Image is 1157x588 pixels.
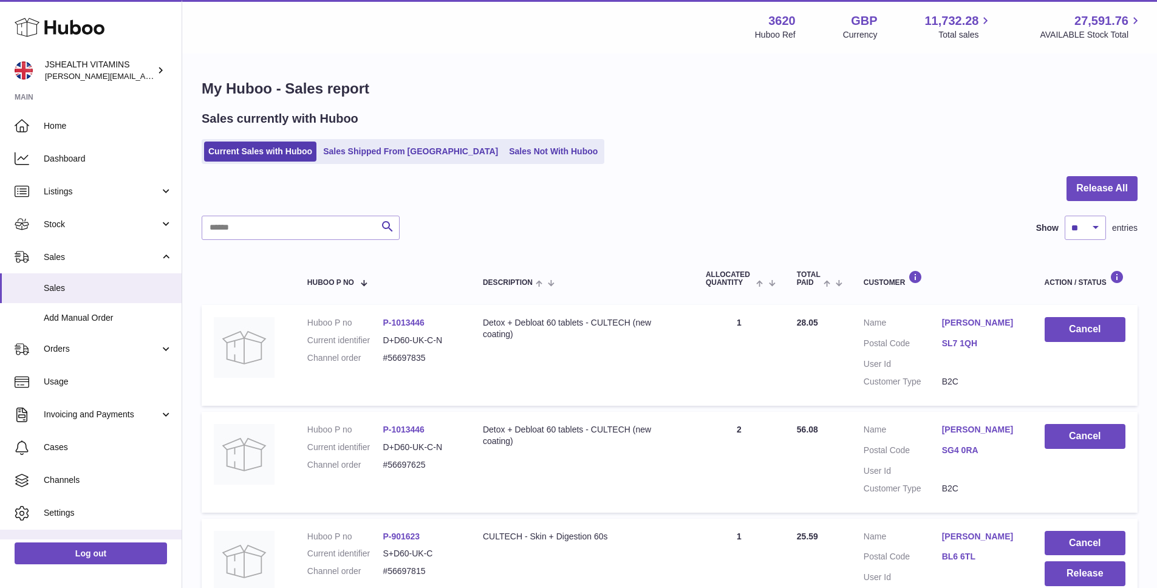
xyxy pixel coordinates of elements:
[942,338,1020,349] a: SL7 1QH
[214,317,275,378] img: no-photo.jpg
[319,142,502,162] a: Sales Shipped From [GEOGRAPHIC_DATA]
[383,442,459,453] dd: D+D60-UK-C-N
[307,279,354,287] span: Huboo P no
[483,317,681,340] div: Detox + Debloat 60 tablets - CULTECH (new coating)
[864,424,942,439] dt: Name
[1040,13,1142,41] a: 27,591.76 AVAILABLE Stock Total
[1112,222,1138,234] span: entries
[44,282,172,294] span: Sales
[768,13,796,29] strong: 3620
[383,335,459,346] dd: D+D60-UK-C-N
[505,142,602,162] a: Sales Not With Huboo
[44,153,172,165] span: Dashboard
[942,551,1020,562] a: BL6 6TL
[755,29,796,41] div: Huboo Ref
[797,271,821,287] span: Total paid
[383,459,459,471] dd: #56697625
[202,79,1138,98] h1: My Huboo - Sales report
[942,376,1020,388] dd: B2C
[938,29,992,41] span: Total sales
[307,566,383,577] dt: Channel order
[864,338,942,352] dt: Postal Code
[45,59,154,82] div: JSHEALTH VITAMINS
[307,442,383,453] dt: Current identifier
[864,465,942,477] dt: User Id
[44,442,172,453] span: Cases
[864,358,942,370] dt: User Id
[942,445,1020,456] a: SG4 0RA
[44,312,172,324] span: Add Manual Order
[864,317,942,332] dt: Name
[1074,13,1128,29] span: 27,591.76
[942,531,1020,542] a: [PERSON_NAME]
[706,271,754,287] span: ALLOCATED Quantity
[307,335,383,346] dt: Current identifier
[307,548,383,559] dt: Current identifier
[864,445,942,459] dt: Postal Code
[694,305,785,406] td: 1
[797,425,818,434] span: 56.08
[44,186,160,197] span: Listings
[1045,270,1125,287] div: Action / Status
[864,531,942,545] dt: Name
[307,531,383,542] dt: Huboo P no
[214,424,275,485] img: no-photo.jpg
[1045,317,1125,342] button: Cancel
[1040,29,1142,41] span: AVAILABLE Stock Total
[1045,424,1125,449] button: Cancel
[15,542,167,564] a: Log out
[383,352,459,364] dd: #56697835
[864,483,942,494] dt: Customer Type
[942,424,1020,436] a: [PERSON_NAME]
[1036,222,1059,234] label: Show
[44,376,172,388] span: Usage
[44,409,160,420] span: Invoicing and Payments
[1067,176,1138,201] button: Release All
[483,424,681,447] div: Detox + Debloat 60 tablets - CULTECH (new coating)
[44,219,160,230] span: Stock
[864,551,942,566] dt: Postal Code
[204,142,316,162] a: Current Sales with Huboo
[307,459,383,471] dt: Channel order
[383,566,459,577] dd: #56697815
[942,483,1020,494] dd: B2C
[307,424,383,436] dt: Huboo P no
[15,61,33,80] img: francesca@jshealthvitamins.com
[1045,531,1125,556] button: Cancel
[483,531,681,542] div: CULTECH - Skin + Digestion 60s
[694,412,785,513] td: 2
[383,532,420,541] a: P-901623
[44,251,160,263] span: Sales
[44,507,172,519] span: Settings
[44,120,172,132] span: Home
[45,71,244,81] span: [PERSON_NAME][EMAIL_ADDRESS][DOMAIN_NAME]
[797,318,818,327] span: 28.05
[483,279,533,287] span: Description
[44,343,160,355] span: Orders
[1045,561,1125,586] button: Release
[202,111,358,127] h2: Sales currently with Huboo
[864,572,942,583] dt: User Id
[924,13,992,41] a: 11,732.28 Total sales
[864,270,1020,287] div: Customer
[851,13,877,29] strong: GBP
[383,548,459,559] dd: S+D60-UK-C
[843,29,878,41] div: Currency
[44,474,172,486] span: Channels
[864,376,942,388] dt: Customer Type
[307,352,383,364] dt: Channel order
[383,318,425,327] a: P-1013446
[307,317,383,329] dt: Huboo P no
[942,317,1020,329] a: [PERSON_NAME]
[383,425,425,434] a: P-1013446
[797,532,818,541] span: 25.59
[924,13,978,29] span: 11,732.28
